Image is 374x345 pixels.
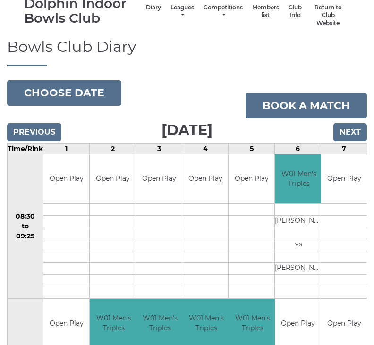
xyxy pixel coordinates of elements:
[275,216,323,228] td: [PERSON_NAME]
[90,155,136,204] td: Open Play
[136,155,182,204] td: Open Play
[170,4,194,20] a: Leagues
[289,4,302,20] a: Club Info
[229,155,274,204] td: Open Play
[321,144,367,154] td: 7
[252,4,279,20] a: Members list
[182,155,228,204] td: Open Play
[7,39,367,66] h1: Bowls Club Diary
[43,155,89,204] td: Open Play
[90,144,136,154] td: 2
[246,93,367,119] a: Book a match
[43,144,90,154] td: 1
[333,124,367,142] input: Next
[275,155,323,204] td: W01 Men's Triples
[136,144,182,154] td: 3
[275,240,323,252] td: vs
[146,4,161,12] a: Diary
[275,144,321,154] td: 6
[311,4,345,28] a: Return to Club Website
[321,155,367,204] td: Open Play
[275,263,323,275] td: [PERSON_NAME]
[182,144,229,154] td: 4
[7,124,61,142] input: Previous
[8,154,43,299] td: 08:30 to 09:25
[8,144,43,154] td: Time/Rink
[7,81,121,106] button: Choose date
[204,4,243,20] a: Competitions
[229,144,275,154] td: 5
